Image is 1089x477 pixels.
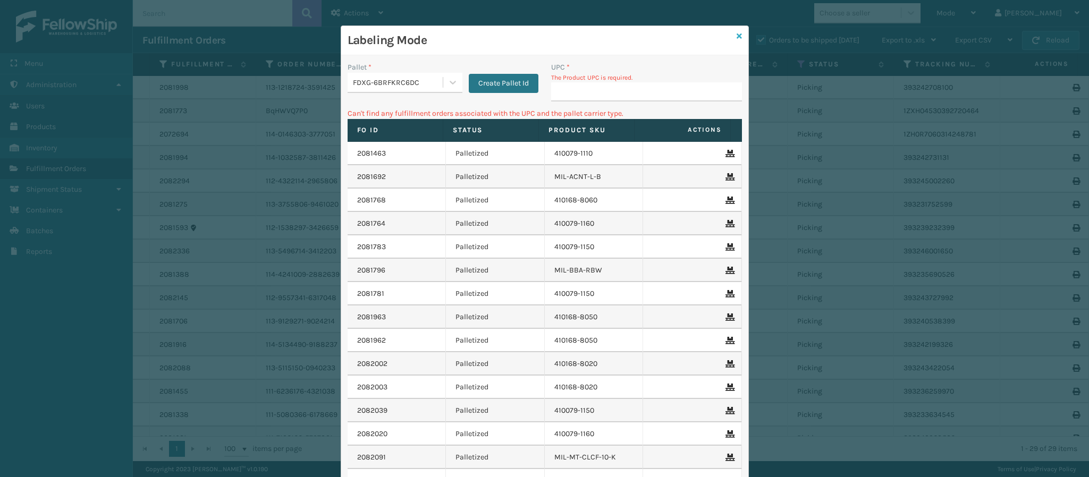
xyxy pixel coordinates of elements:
[638,121,728,139] span: Actions
[446,142,545,165] td: Palletized
[357,265,385,276] a: 2081796
[446,189,545,212] td: Palletized
[446,399,545,422] td: Palletized
[446,352,545,376] td: Palletized
[446,212,545,235] td: Palletized
[725,290,732,297] i: Remove From Pallet
[725,430,732,438] i: Remove From Pallet
[725,267,732,274] i: Remove From Pallet
[357,405,387,416] a: 2082039
[357,359,387,369] a: 2082002
[545,282,644,305] td: 410079-1150
[357,172,386,182] a: 2081692
[348,62,372,73] label: Pallet
[725,150,732,157] i: Remove From Pallet
[446,422,545,446] td: Palletized
[725,337,732,344] i: Remove From Pallet
[545,305,644,329] td: 410168-8050
[357,242,386,252] a: 2081783
[357,148,386,159] a: 2081463
[446,376,545,399] td: Palletized
[357,312,386,322] a: 2081963
[446,446,545,469] td: Palletized
[348,108,742,119] p: Can't find any fulfillment orders associated with the UPC and the pallet carrier type.
[545,212,644,235] td: 410079-1160
[725,173,732,181] i: Remove From Pallet
[545,422,644,446] td: 410079-1160
[353,77,444,88] div: FDXG-6BRFKRC6DC
[348,32,732,48] h3: Labeling Mode
[357,288,384,299] a: 2081781
[469,74,538,93] button: Create Pallet Id
[545,352,644,376] td: 410168-8020
[357,335,386,346] a: 2081962
[725,360,732,368] i: Remove From Pallet
[545,165,644,189] td: MIL-ACNT-L-B
[725,220,732,227] i: Remove From Pallet
[357,429,387,439] a: 2082020
[545,446,644,469] td: MIL-MT-CLCF-10-K
[725,313,732,321] i: Remove From Pallet
[357,382,387,393] a: 2082003
[725,454,732,461] i: Remove From Pallet
[446,165,545,189] td: Palletized
[545,399,644,422] td: 410079-1150
[545,376,644,399] td: 410168-8020
[545,189,644,212] td: 410168-8060
[545,329,644,352] td: 410168-8050
[725,197,732,204] i: Remove From Pallet
[551,73,742,82] p: The Product UPC is required.
[446,282,545,305] td: Palletized
[357,452,386,463] a: 2082091
[725,243,732,251] i: Remove From Pallet
[446,329,545,352] td: Palletized
[548,125,624,135] label: Product SKU
[453,125,529,135] label: Status
[551,62,570,73] label: UPC
[725,407,732,414] i: Remove From Pallet
[545,142,644,165] td: 410079-1110
[357,218,385,229] a: 2081764
[357,125,433,135] label: Fo Id
[545,235,644,259] td: 410079-1150
[446,259,545,282] td: Palletized
[725,384,732,391] i: Remove From Pallet
[545,259,644,282] td: MIL-BBA-RBW
[446,235,545,259] td: Palletized
[357,195,386,206] a: 2081768
[446,305,545,329] td: Palletized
